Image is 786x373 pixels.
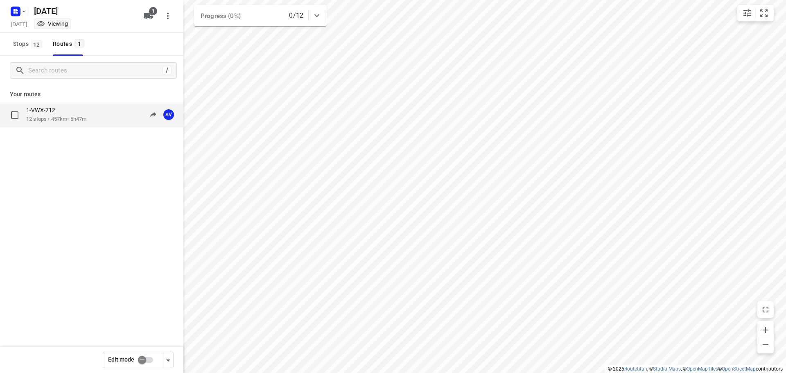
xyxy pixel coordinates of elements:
[608,366,783,372] li: © 2025 , © , © © contributors
[739,5,755,21] button: Map settings
[201,12,241,20] span: Progress (0%)
[756,5,772,21] button: Fit zoom
[75,39,84,47] span: 1
[10,90,174,99] p: Your routes
[37,20,68,28] div: You are currently in view mode. To make any changes, go to edit project.
[108,356,134,363] span: Edit mode
[687,366,718,372] a: OpenMapTiles
[737,5,774,21] div: small contained button group
[13,39,45,49] span: Stops
[53,39,87,49] div: Routes
[28,64,163,77] input: Search routes
[624,366,647,372] a: Routetitan
[140,8,156,24] button: 1
[26,106,60,114] p: 1-VWX-712
[289,11,303,20] p: 0/12
[653,366,681,372] a: Stadia Maps
[149,7,157,15] span: 1
[194,5,327,26] div: Progress (0%)0/12
[145,106,161,123] button: Send to driver
[163,355,173,365] div: Driver app settings
[31,40,42,48] span: 12
[160,8,176,24] button: More
[7,107,23,123] span: Select
[722,366,756,372] a: OpenStreetMap
[163,66,172,75] div: /
[26,115,86,123] p: 12 stops • 457km • 6h47m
